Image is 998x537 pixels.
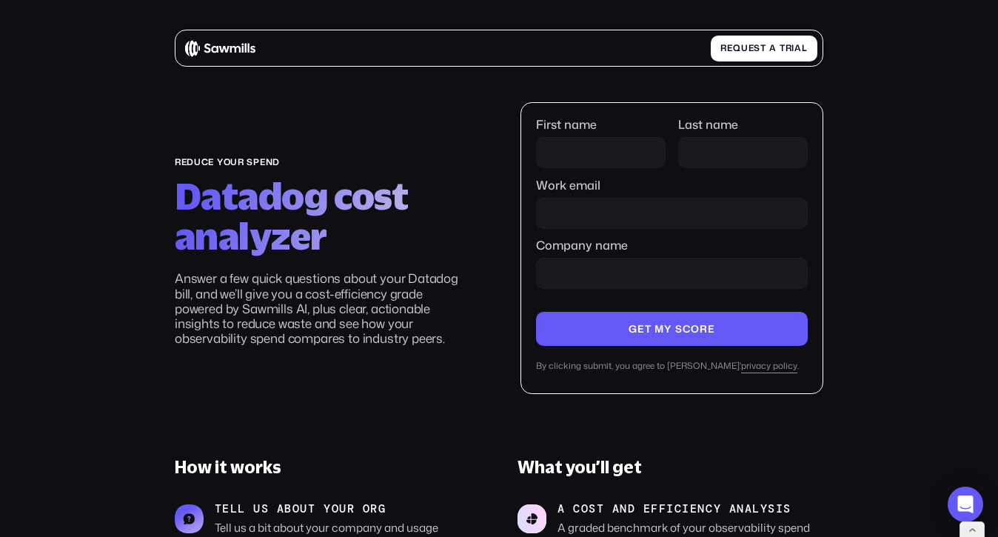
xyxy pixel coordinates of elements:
span: l [802,43,808,53]
span: u [741,43,748,53]
a: Requestatrial [711,36,818,61]
div: Open Intercom Messenger [948,487,983,522]
span: i [791,43,794,53]
h3: How it works [175,457,480,478]
span: a [769,43,777,53]
label: Last name [678,118,808,132]
p: Answer a few quick questions about your Datadog bill, and we’ll give you a cost-efficiency grade ... [175,271,470,346]
span: a [794,43,802,53]
label: Company name [536,239,808,253]
p: A cost and efficiency analysis [557,502,810,516]
div: By clicking submit, you agree to [PERSON_NAME]' . [536,361,808,373]
span: e [748,43,754,53]
span: R [720,43,727,53]
span: q [733,43,741,53]
h3: What you’ll get [518,457,823,478]
span: t [760,43,766,53]
h2: Datadog cost analyzer [175,176,470,257]
span: r [786,43,792,53]
span: t [780,43,786,53]
a: privacy policy [741,361,797,373]
p: tell us about your org [215,502,438,516]
p: Tell us a bit about your company and usage [215,521,438,536]
div: reduce your spend [175,157,470,167]
p: A graded benchmark of your observability spend [557,521,810,536]
span: e [727,43,733,53]
span: s [754,43,760,53]
label: Work email [536,179,808,193]
form: Company name [536,118,808,373]
label: First name [536,118,666,132]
